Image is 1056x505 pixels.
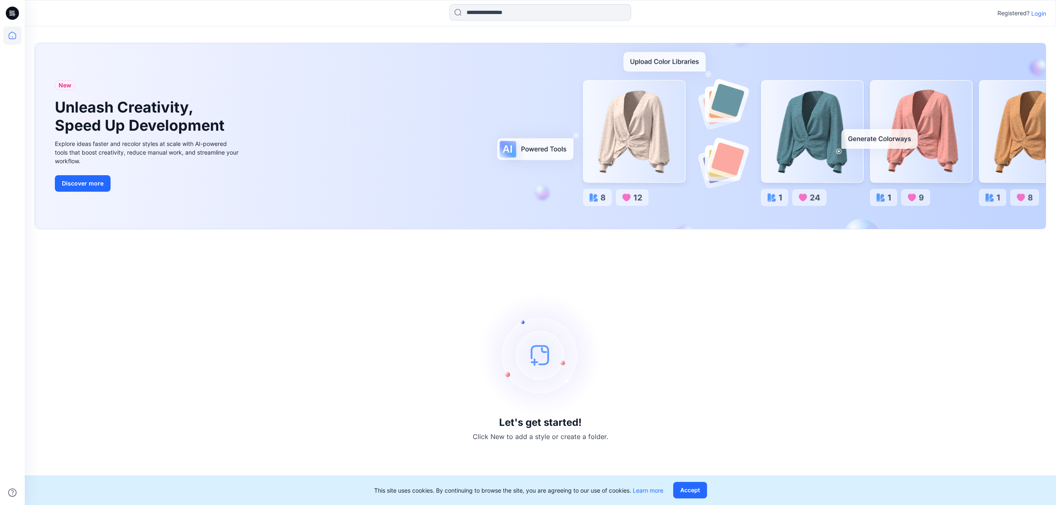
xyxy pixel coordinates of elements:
[1031,9,1046,18] p: Login
[997,8,1030,18] p: Registered?
[55,99,228,134] h1: Unleash Creativity, Speed Up Development
[59,80,71,90] span: New
[478,293,602,417] img: empty-state-image.svg
[374,486,663,495] p: This site uses cookies. By continuing to browse the site, you are agreeing to our use of cookies.
[55,139,240,165] div: Explore ideas faster and recolor styles at scale with AI-powered tools that boost creativity, red...
[473,432,608,442] p: Click New to add a style or create a folder.
[673,482,707,498] button: Accept
[55,175,240,192] a: Discover more
[633,487,663,494] a: Learn more
[499,417,582,428] h3: Let's get started!
[55,175,111,192] button: Discover more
